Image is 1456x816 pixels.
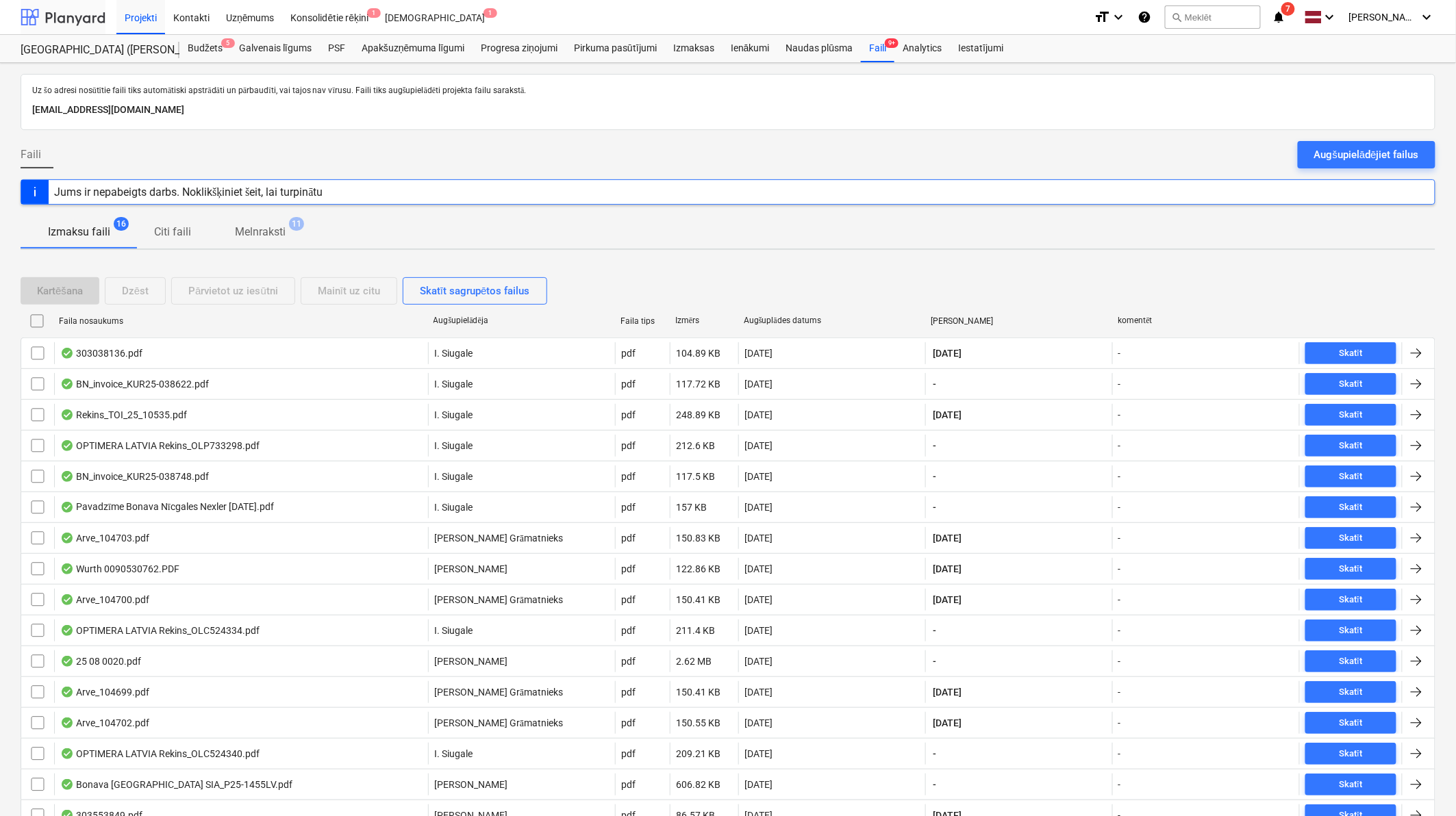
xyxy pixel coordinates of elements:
div: Skatīt [1340,531,1363,546]
div: - [1118,594,1121,605]
div: OCR pabeigts [60,748,74,759]
span: - [931,439,938,452]
div: pdf [621,779,636,790]
span: [DATE] [931,716,963,730]
button: Skatīt [1305,589,1396,611]
div: [DATE] [744,779,773,790]
div: Arve_104702.pdf [60,717,149,728]
span: search [1171,12,1182,23]
div: Skatīt [1340,346,1363,361]
a: Analytics [894,35,950,62]
span: - [931,747,938,761]
div: pdf [621,471,636,482]
p: [EMAIL_ADDRESS][DOMAIN_NAME] [32,102,1424,118]
p: [PERSON_NAME] Grāmatnieks [434,716,563,730]
div: - [1118,502,1121,513]
div: 209.21 KB [676,748,720,759]
div: Faili [861,35,894,62]
i: keyboard_arrow_down [1110,9,1127,25]
div: pdf [621,379,636,390]
p: I. Siugale [434,747,473,761]
i: format_size [1094,9,1110,25]
a: Izmaksas [665,35,723,62]
div: Faila nosaukums [59,316,423,326]
div: [DATE] [744,471,773,482]
p: Citi faili [154,224,191,240]
span: - [931,778,938,791]
div: Budžets [179,35,231,62]
p: Melnraksti [235,224,286,240]
div: Skatīt [1340,746,1363,762]
div: Jums ir nepabeigts darbs. Noklikšķiniet šeit, lai turpinātu [54,186,323,199]
a: Budžets5 [179,35,231,62]
span: [DATE] [931,685,963,699]
div: Arve_104700.pdf [60,594,149,605]
div: Skatīt [1340,715,1363,731]
div: Skatīt [1340,592,1363,608]
div: [DATE] [744,379,773,390]
div: OCR pabeigts [60,717,74,728]
div: - [1118,717,1121,728]
div: - [1118,533,1121,544]
div: Arve_104699.pdf [60,687,149,698]
div: OCR pabeigts [60,563,74,574]
button: Skatīt [1305,681,1396,703]
button: Skatīt [1305,373,1396,395]
div: [DATE] [744,625,773,636]
div: OCR pabeigts [60,379,74,390]
div: 157 KB [676,502,707,513]
div: BN_invoice_KUR25-038622.pdf [60,379,209,390]
p: Izmaksu faili [48,224,110,240]
div: Wurth 0090530762.PDF [60,563,179,574]
div: [DATE] [744,656,773,667]
div: pdf [621,440,636,451]
button: Augšupielādējiet failus [1298,141,1435,168]
div: pdf [621,348,636,359]
button: Skatīt [1305,743,1396,765]
span: - [931,470,938,483]
div: Arve_104703.pdf [60,533,149,544]
div: [DATE] [744,409,773,420]
div: BN_invoice_KUR25-038748.pdf [60,471,209,482]
p: I. Siugale [434,377,473,391]
p: I. Siugale [434,470,473,483]
div: 117.5 KB [676,471,715,482]
button: Skatīt [1305,496,1396,518]
a: Galvenais līgums [231,35,320,62]
a: Apakšuzņēmuma līgumi [353,35,473,62]
span: [DATE] [931,408,963,422]
a: Ienākumi [723,35,778,62]
p: [PERSON_NAME] [434,778,507,791]
div: Skatīt [1340,561,1363,577]
div: OCR pabeigts [60,779,74,790]
button: Skatīt [1305,342,1396,364]
a: Pirkuma pasūtījumi [566,35,665,62]
div: [DATE] [744,717,773,728]
div: OCR pabeigts [60,687,74,698]
span: Faili [21,146,41,163]
span: 9+ [885,38,899,48]
div: Faila tips [620,316,664,326]
p: [PERSON_NAME] Grāmatnieks [434,593,563,607]
button: Skatīt [1305,712,1396,734]
p: I. Siugale [434,624,473,637]
div: Iestatījumi [950,35,1012,62]
div: - [1118,440,1121,451]
div: 211.4 KB [676,625,715,636]
div: 2.62 MB [676,656,712,667]
div: Progresa ziņojumi [473,35,566,62]
div: 248.89 KB [676,409,720,420]
p: Uz šo adresi nosūtītie faili tiks automātiski apstrādāti un pārbaudīti, vai tajos nav vīrusu. Fai... [32,86,1424,97]
span: - [931,500,938,514]
div: Skatīt [1340,654,1363,670]
div: [DATE] [744,563,773,574]
div: - [1118,471,1121,482]
div: OCR pabeigts [60,533,74,544]
p: [PERSON_NAME] [434,654,507,668]
i: keyboard_arrow_down [1322,9,1338,25]
p: I. Siugale [434,346,473,360]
